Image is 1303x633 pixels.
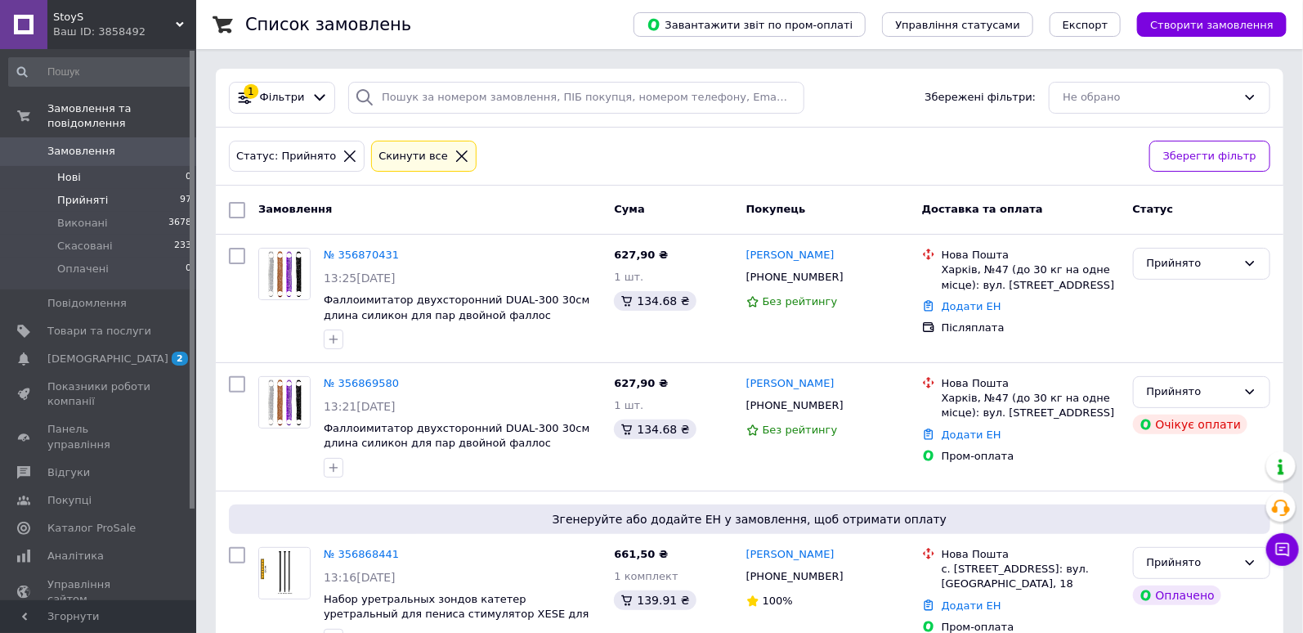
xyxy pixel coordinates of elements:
[258,203,332,215] span: Замовлення
[375,148,451,165] div: Cкинути все
[614,548,668,560] span: 661,50 ₴
[174,239,191,254] span: 233
[8,57,193,87] input: Пошук
[324,377,399,389] a: № 356869580
[746,248,835,263] a: [PERSON_NAME]
[882,12,1033,37] button: Управління статусами
[47,101,196,131] span: Замовлення та повідомлення
[614,249,668,261] span: 627,90 ₴
[922,203,1043,215] span: Доставка та оплата
[743,566,847,587] div: [PHONE_NUMBER]
[634,12,866,37] button: Завантажити звіт по пром-оплаті
[245,15,411,34] h1: Список замовлень
[260,90,305,105] span: Фільтри
[1063,19,1108,31] span: Експорт
[942,263,1120,292] div: Харків, №47 (до 30 кг на одне місце): вул. [STREET_ADDRESS]
[47,352,168,366] span: [DEMOGRAPHIC_DATA]
[53,25,196,39] div: Ваш ID: 3858492
[746,376,835,392] a: [PERSON_NAME]
[180,193,191,208] span: 97
[614,203,644,215] span: Cума
[258,376,311,429] a: Фото товару
[614,377,668,389] span: 627,90 ₴
[763,295,838,308] span: Без рейтингу
[1133,586,1221,605] div: Оплачено
[57,239,113,254] span: Скасовані
[235,511,1264,527] span: Згенеруйте або додайте ЕН у замовлення, щоб отримати оплату
[614,590,696,610] div: 139.91 ₴
[942,429,1001,441] a: Додати ЕН
[1150,19,1274,31] span: Створити замовлення
[324,249,399,261] a: № 356870431
[614,399,643,411] span: 1 шт.
[348,82,804,114] input: Пошук за номером замовлення, ПІБ покупця, номером телефону, Email, номером накладної
[186,262,191,276] span: 0
[47,549,104,563] span: Аналітика
[942,321,1120,335] div: Післяплата
[614,271,643,283] span: 1 шт.
[942,547,1120,562] div: Нова Пошта
[1050,12,1122,37] button: Експорт
[47,296,127,311] span: Повідомлення
[47,493,92,508] span: Покупці
[324,272,396,285] span: 13:25[DATE]
[47,577,151,607] span: Управління сайтом
[47,144,115,159] span: Замовлення
[746,547,835,563] a: [PERSON_NAME]
[743,267,847,288] div: [PHONE_NUMBER]
[925,90,1036,105] span: Збережені фільтри:
[259,249,310,299] img: Фото товару
[47,379,151,409] span: Показники роботи компанії
[47,324,151,339] span: Товари та послуги
[258,248,311,300] a: Фото товару
[614,420,696,439] div: 134.68 ₴
[942,376,1120,391] div: Нова Пошта
[614,291,696,311] div: 134.68 ₴
[942,248,1120,263] div: Нова Пошта
[172,352,188,366] span: 2
[1147,554,1237,572] div: Прийнято
[1063,89,1237,106] div: Не обрано
[1133,415,1248,434] div: Очікує оплати
[324,548,399,560] a: № 356868441
[763,595,793,607] span: 100%
[942,562,1120,591] div: с. [STREET_ADDRESS]: вул. [GEOGRAPHIC_DATA], 18
[1121,18,1287,30] a: Створити замовлення
[1163,148,1256,165] span: Зберегти фільтр
[942,449,1120,464] div: Пром-оплата
[47,422,151,451] span: Панель управління
[324,400,396,413] span: 13:21[DATE]
[47,465,90,480] span: Відгуки
[233,148,339,165] div: Статус: Прийнято
[942,300,1001,312] a: Додати ЕН
[244,84,258,99] div: 1
[647,17,853,32] span: Завантажити звіт по пром-оплаті
[1266,533,1299,566] button: Чат з покупцем
[57,216,108,231] span: Виконані
[259,548,310,599] img: Фото товару
[324,422,589,450] a: Фаллоимитатор двухсторонний DUAL-300 30см длина силикон для пар двойной фаллос
[895,19,1020,31] span: Управління статусами
[942,391,1120,420] div: Харків, №47 (до 30 кг на одне місце): вул. [STREET_ADDRESS]
[47,521,136,536] span: Каталог ProSale
[57,262,109,276] span: Оплачені
[53,10,176,25] span: StoyS
[614,570,678,582] span: 1 комплект
[942,599,1001,612] a: Додати ЕН
[258,547,311,599] a: Фото товару
[746,203,806,215] span: Покупець
[324,294,589,321] a: Фаллоимитатор двухсторонний DUAL-300 30см длина силикон для пар двойной фаллос
[186,170,191,185] span: 0
[1147,384,1237,401] div: Прийнято
[57,170,81,185] span: Нові
[1147,255,1237,272] div: Прийнято
[57,193,108,208] span: Прийняті
[259,377,310,428] img: Фото товару
[743,395,847,416] div: [PHONE_NUMBER]
[168,216,191,231] span: 3678
[763,424,838,436] span: Без рейтингу
[1149,141,1270,173] button: Зберегти фільтр
[1137,12,1287,37] button: Створити замовлення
